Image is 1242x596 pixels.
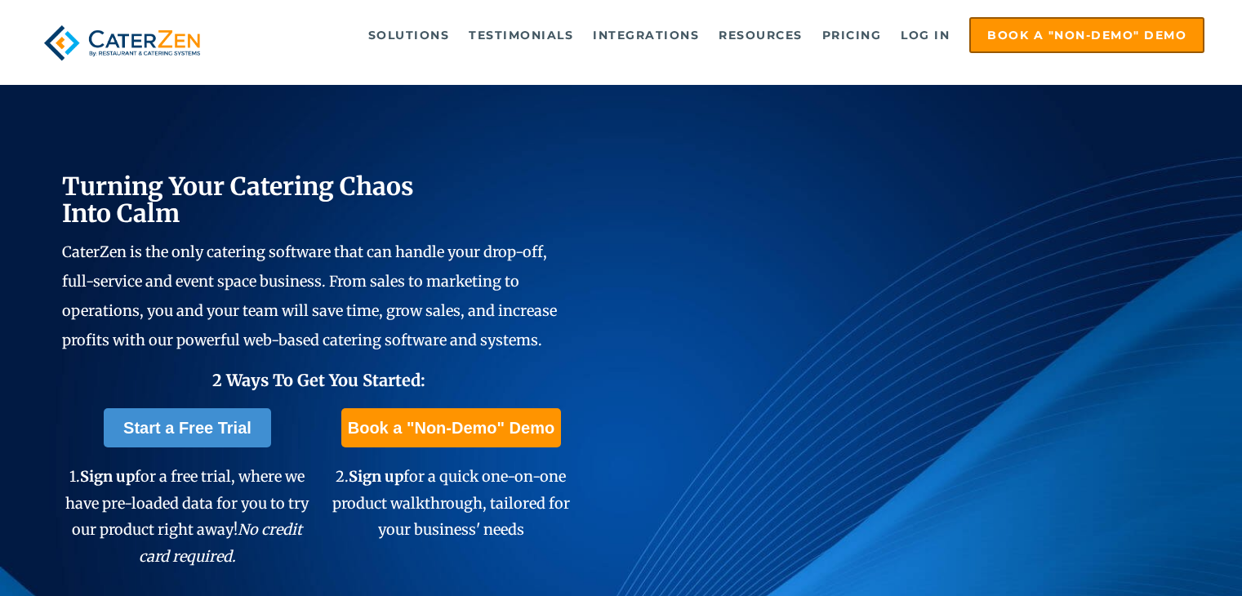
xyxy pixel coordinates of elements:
a: Resources [710,19,811,51]
iframe: Help widget launcher [1097,532,1224,578]
span: 2. for a quick one-on-one product walkthrough, tailored for your business' needs [332,467,570,539]
a: Testimonials [461,19,581,51]
span: Turning Your Catering Chaos Into Calm [62,171,414,229]
a: Integrations [585,19,707,51]
span: 2 Ways To Get You Started: [212,370,425,390]
span: CaterZen is the only catering software that can handle your drop-off, full-service and event spac... [62,242,557,349]
div: Navigation Menu [237,17,1204,53]
span: Sign up [80,467,135,486]
a: Book a "Non-Demo" Demo [341,408,561,447]
em: No credit card required. [139,520,303,565]
a: Log in [893,19,958,51]
a: Start a Free Trial [104,408,271,447]
a: Solutions [360,19,458,51]
span: Sign up [349,467,403,486]
img: caterzen [38,17,207,69]
a: Book a "Non-Demo" Demo [969,17,1204,53]
span: 1. for a free trial, where we have pre-loaded data for you to try our product right away! [65,467,309,565]
a: Pricing [814,19,890,51]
